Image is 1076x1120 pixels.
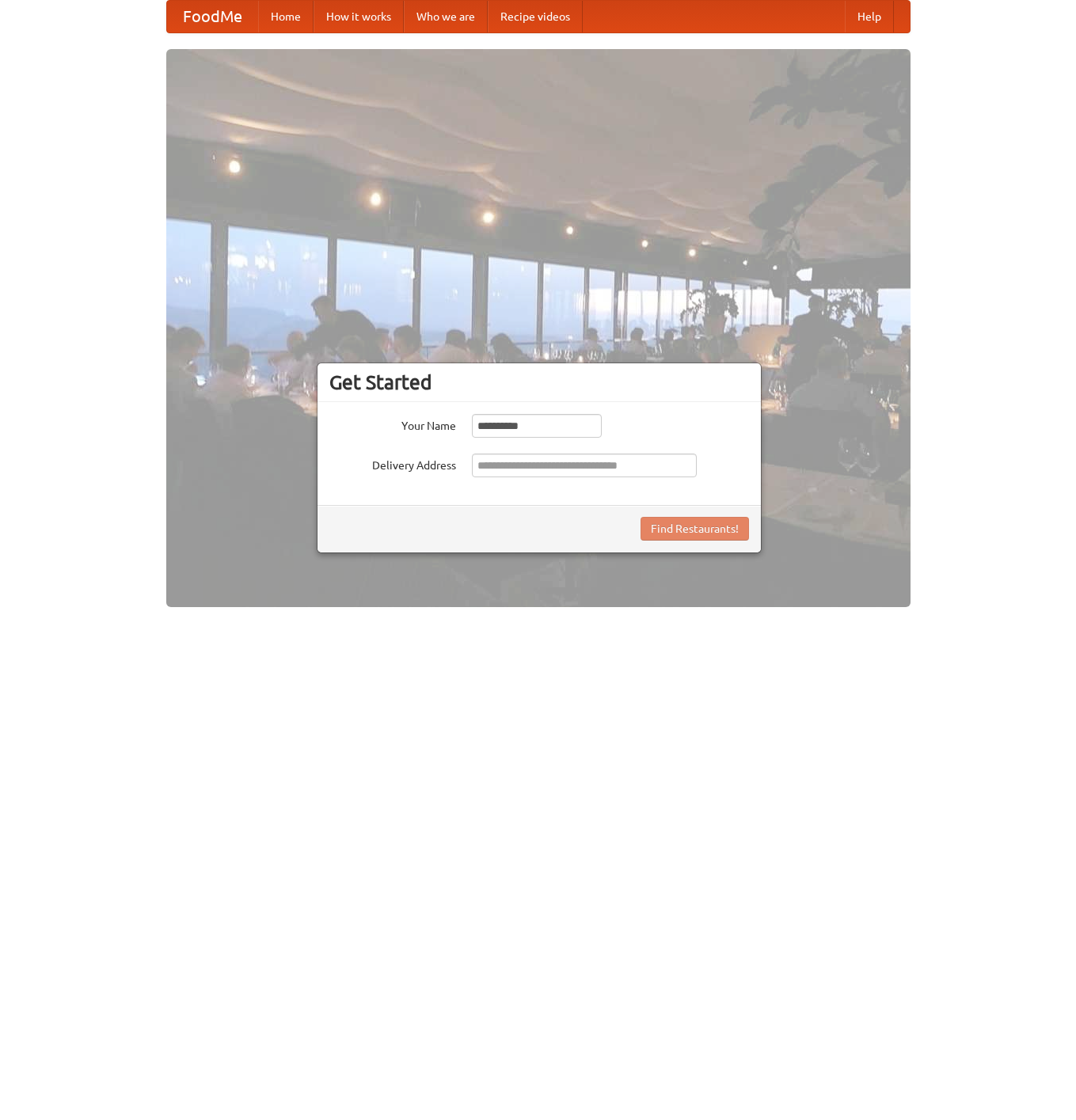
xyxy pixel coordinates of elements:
[641,517,749,541] button: Find Restaurants!
[404,1,488,32] a: Who we are
[845,1,894,32] a: Help
[488,1,583,32] a: Recipe videos
[167,1,258,32] a: FoodMe
[329,454,456,473] label: Delivery Address
[314,1,404,32] a: How it works
[258,1,314,32] a: Home
[329,414,456,434] label: Your Name
[329,370,749,394] h3: Get Started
